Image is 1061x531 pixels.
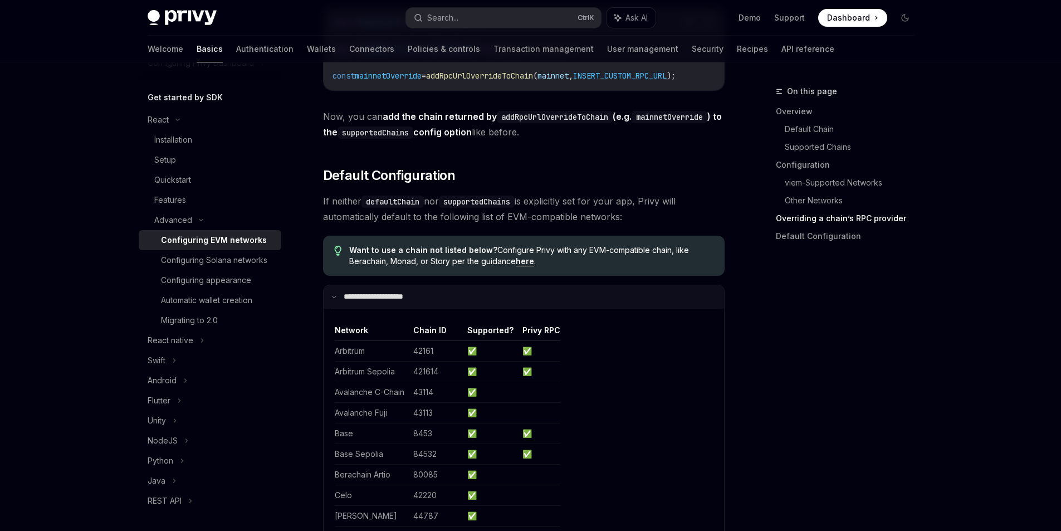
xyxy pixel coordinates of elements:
svg: Tip [334,246,342,256]
span: mainnetOverride [355,71,422,81]
td: ✅ [463,464,518,485]
div: Installation [154,133,192,147]
td: Base Sepolia [335,444,409,464]
td: ✅ [463,485,518,505]
td: ✅ [463,361,518,382]
a: Configuring EVM networks [139,230,281,250]
div: Migrating to 2.0 [161,314,218,327]
div: Configuring Solana networks [161,254,267,267]
a: Migrating to 2.0 [139,310,281,330]
div: Search... [427,11,458,25]
a: Configuring Solana networks [139,250,281,270]
a: User management [607,36,678,62]
a: Quickstart [139,170,281,190]
td: ✅ [463,382,518,402]
div: React [148,113,169,126]
strong: add the chain returned by (e.g. ) to the config option [323,111,722,138]
td: ✅ [463,505,518,526]
a: Automatic wallet creation [139,290,281,310]
div: React native [148,334,193,347]
a: Default Chain [785,120,923,138]
code: supportedChains [338,126,413,139]
td: 42161 [409,340,463,361]
div: Python [148,454,173,467]
span: ); [667,71,676,81]
td: ✅ [463,423,518,444]
span: mainnet [537,71,569,81]
div: Configuring appearance [161,274,251,287]
a: Installation [139,130,281,150]
td: Celo [335,485,409,505]
div: Java [148,474,165,488]
td: ✅ [463,340,518,361]
a: Chain ID [413,325,447,335]
span: , [569,71,573,81]
a: Recipes [737,36,768,62]
span: Dashboard [827,12,870,23]
td: ✅ [463,444,518,464]
span: On this page [787,85,837,98]
td: ✅ [518,340,560,361]
td: Base [335,423,409,444]
div: Advanced [154,213,192,227]
div: Automatic wallet creation [161,294,252,307]
td: Berachain Artio [335,464,409,485]
code: addRpcUrlOverrideToChain [497,111,613,123]
span: Now, you can like before. [323,109,725,140]
td: ✅ [463,402,518,423]
h5: Get started by SDK [148,91,223,104]
a: Security [692,36,723,62]
button: Ask AI [607,8,656,28]
a: Supported Chains [785,138,923,156]
span: addRpcUrlOverrideToChain [426,71,533,81]
span: Ask AI [625,12,648,23]
a: Connectors [349,36,394,62]
button: Search...CtrlK [406,8,601,28]
td: ✅ [518,444,560,464]
a: Support [774,12,805,23]
td: 44787 [409,505,463,526]
a: Basics [197,36,223,62]
td: Avalanche C-Chain [335,382,409,402]
td: 8453 [409,423,463,444]
div: Setup [154,153,176,167]
span: Default Configuration [323,167,455,184]
th: Network [335,325,409,341]
div: Swift [148,354,165,367]
td: [PERSON_NAME] [335,505,409,526]
td: 43114 [409,382,463,402]
div: Flutter [148,394,170,407]
td: 84532 [409,444,463,464]
span: const [333,71,355,81]
td: ✅ [518,423,560,444]
span: ( [533,71,537,81]
a: Configuration [776,156,923,174]
td: Arbitrum Sepolia [335,361,409,382]
span: = [422,71,426,81]
code: supportedChains [439,196,515,208]
a: Default Configuration [776,227,923,245]
div: NodeJS [148,434,178,447]
div: Quickstart [154,173,191,187]
span: Ctrl K [578,13,594,22]
th: Privy RPC [518,325,560,341]
a: Features [139,190,281,210]
a: Policies & controls [408,36,480,62]
button: Toggle dark mode [896,9,914,27]
td: Arbitrum [335,340,409,361]
a: here [516,256,534,266]
div: REST API [148,494,182,508]
td: 421614 [409,361,463,382]
a: Welcome [148,36,183,62]
div: Unity [148,414,166,427]
a: Transaction management [493,36,594,62]
img: dark logo [148,10,217,26]
a: Wallets [307,36,336,62]
a: Setup [139,150,281,170]
a: Authentication [236,36,294,62]
a: Overriding a chain’s RPC provider [776,210,923,227]
code: defaultChain [361,196,424,208]
a: API reference [781,36,834,62]
a: viem-Supported Networks [785,174,923,192]
a: Dashboard [818,9,887,27]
